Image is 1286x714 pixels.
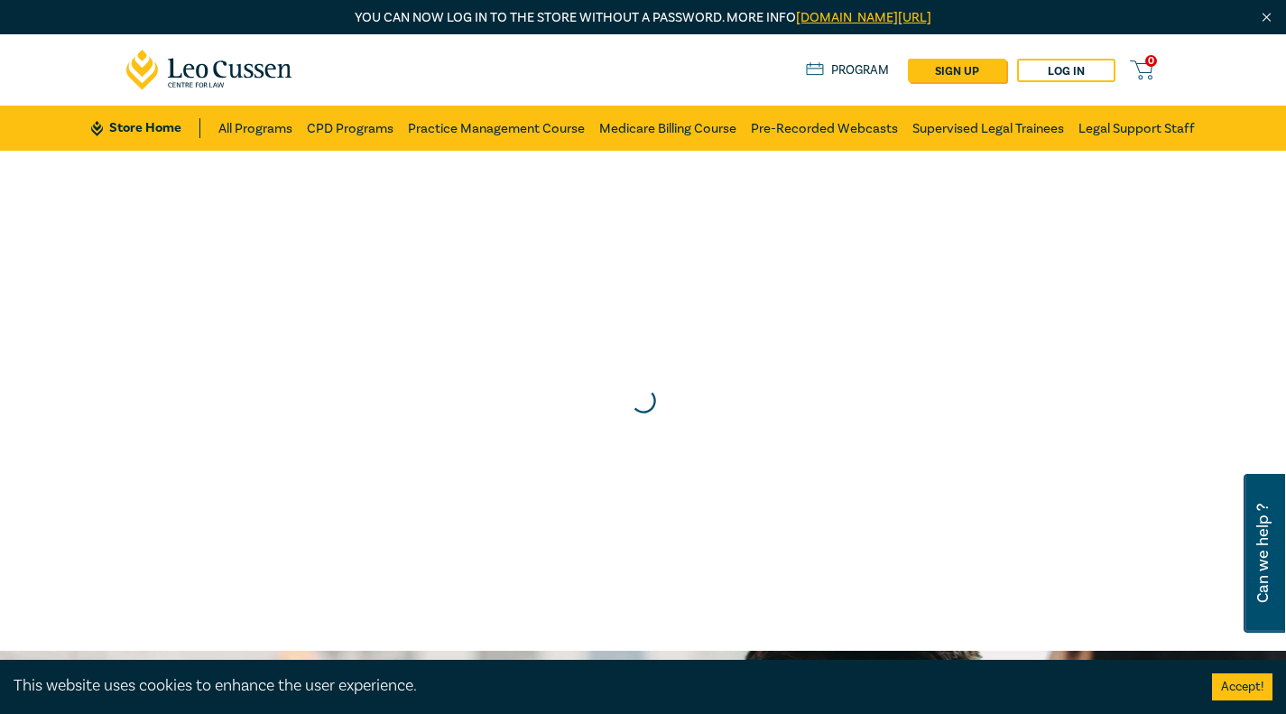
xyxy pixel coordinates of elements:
[751,106,898,151] a: Pre-Recorded Webcasts
[1017,59,1115,82] a: Log in
[1078,106,1195,151] a: Legal Support Staff
[1259,10,1274,25] img: Close
[91,118,200,138] a: Store Home
[1212,673,1272,700] button: Accept cookies
[1145,55,1157,67] span: 0
[599,106,736,151] a: Medicare Billing Course
[908,59,1006,82] a: sign up
[218,106,292,151] a: All Programs
[126,8,1161,28] p: You can now log in to the store without a password. More info
[912,106,1064,151] a: Supervised Legal Trainees
[14,674,1185,698] div: This website uses cookies to enhance the user experience.
[307,106,393,151] a: CPD Programs
[1254,485,1272,622] span: Can we help ?
[796,9,931,26] a: [DOMAIN_NAME][URL]
[408,106,585,151] a: Practice Management Course
[806,60,890,80] a: Program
